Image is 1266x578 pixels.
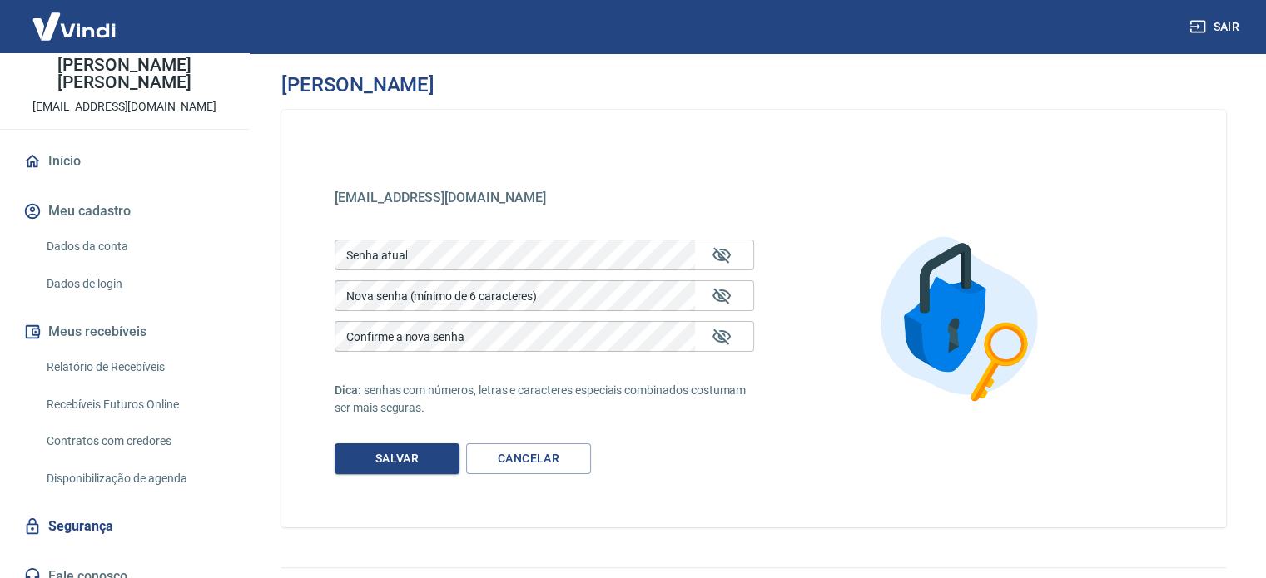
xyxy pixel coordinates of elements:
a: Disponibilização de agenda [40,462,229,496]
a: Início [20,143,229,180]
img: Vindi [20,1,128,52]
a: Dados da conta [40,230,229,264]
button: Salvar [335,443,459,474]
img: Alterar senha [858,214,1068,423]
h3: [PERSON_NAME] [281,73,434,96]
button: Meus recebíveis [20,314,229,350]
button: Mostrar/esconder senha [702,235,742,275]
a: Cancelar [466,443,591,474]
button: Mostrar/esconder senha [702,317,742,357]
a: Recebíveis Futuros Online [40,388,229,422]
a: Dados de login [40,267,229,301]
span: Dica: [335,383,364,397]
button: Meu cadastro [20,193,229,230]
a: Relatório de Recebíveis [40,350,229,384]
button: Sair [1186,12,1246,42]
p: senhas com números, letras e caracteres especiais combinados costumam ser mais seguras. [335,382,754,417]
button: Mostrar/esconder senha [702,276,742,316]
span: [EMAIL_ADDRESS][DOMAIN_NAME] [335,190,546,205]
p: [EMAIL_ADDRESS][DOMAIN_NAME] [32,98,216,116]
p: [PERSON_NAME] [PERSON_NAME] [13,57,236,91]
a: Segurança [20,508,229,545]
a: Contratos com credores [40,424,229,458]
